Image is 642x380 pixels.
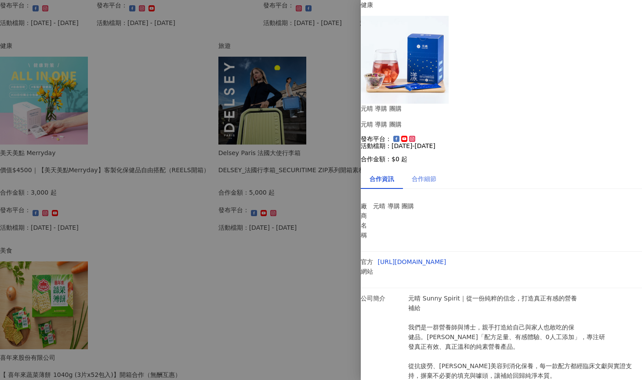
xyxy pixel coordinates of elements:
[373,201,431,211] p: 元晴 導購 團購
[361,142,642,149] p: 活動檔期：[DATE]-[DATE]
[370,174,394,184] div: 合作資訊
[361,257,374,276] p: 官方網站
[361,201,369,240] p: 廠商名稱
[361,293,404,303] p: 公司簡介
[361,156,642,163] p: 合作金額： $0 起
[361,135,392,142] p: 發布平台：
[361,104,642,113] div: 元晴 導購 團購
[378,258,446,265] a: [URL][DOMAIN_NAME]
[412,174,436,184] div: 合作細節
[361,16,449,104] img: 漾漾神｜活力莓果康普茶沖泡粉
[361,119,642,129] div: 元晴 導購 團購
